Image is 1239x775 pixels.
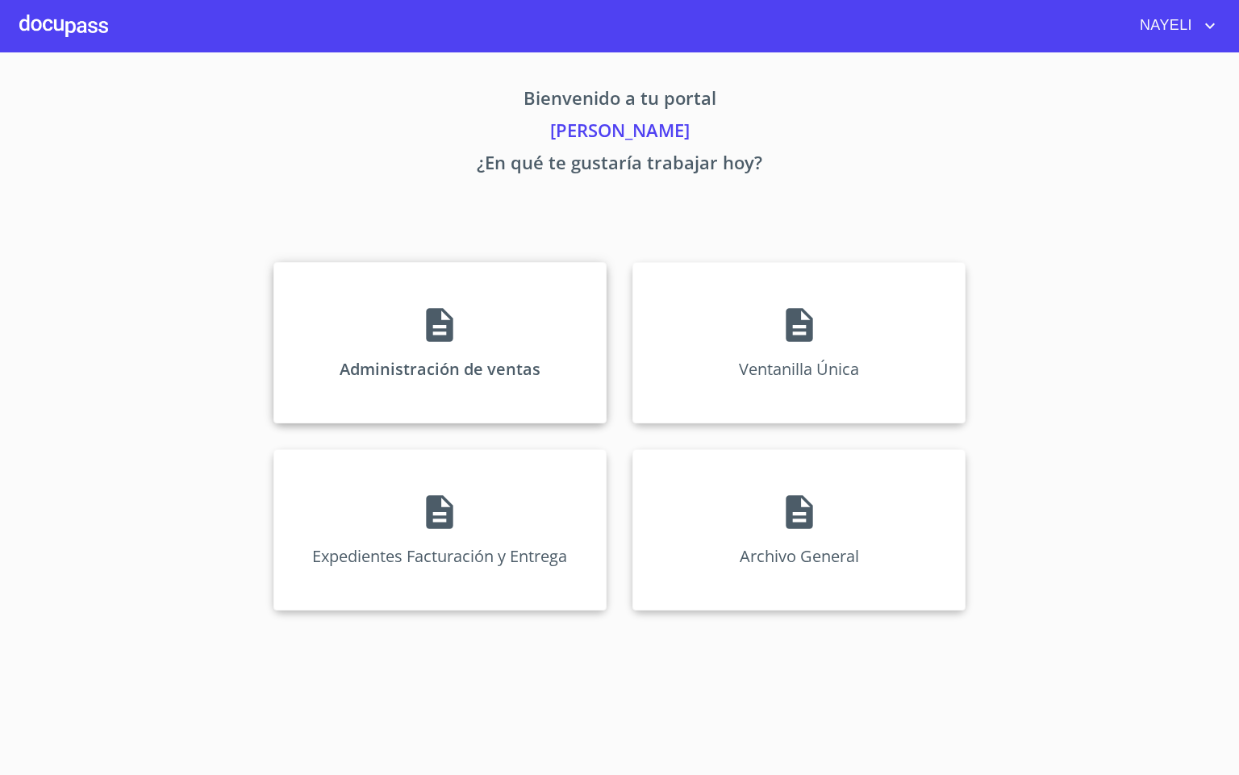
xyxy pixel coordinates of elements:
[1128,13,1220,39] button: account of current user
[123,149,1116,181] p: ¿En qué te gustaría trabajar hoy?
[1128,13,1200,39] span: NAYELI
[340,358,540,380] p: Administración de ventas
[123,117,1116,149] p: [PERSON_NAME]
[739,358,859,380] p: Ventanilla Única
[312,545,567,567] p: Expedientes Facturación y Entrega
[740,545,859,567] p: Archivo General
[123,85,1116,117] p: Bienvenido a tu portal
